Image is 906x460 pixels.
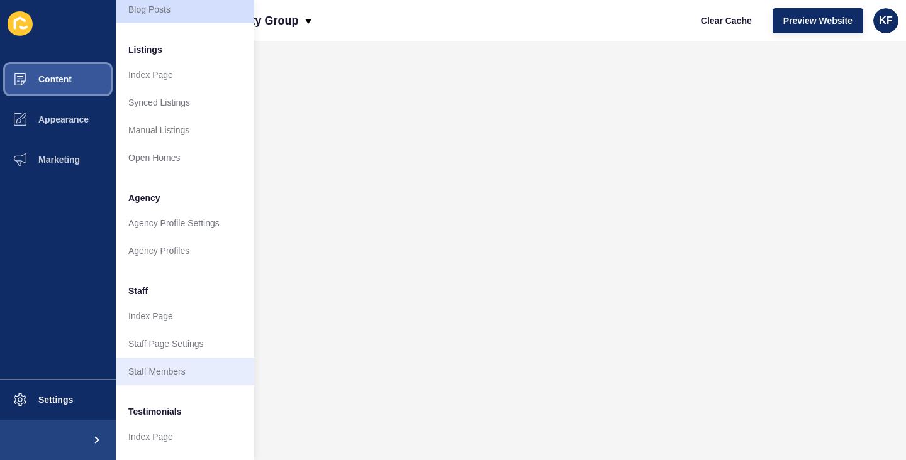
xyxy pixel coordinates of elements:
[128,405,182,418] span: Testimonials
[116,237,254,265] a: Agency Profiles
[128,43,162,56] span: Listings
[783,14,853,27] span: Preview Website
[116,302,254,330] a: Index Page
[116,209,254,237] a: Agency Profile Settings
[116,61,254,89] a: Index Page
[116,116,254,144] a: Manual Listings
[128,285,148,297] span: Staff
[773,8,863,33] button: Preview Website
[879,14,892,27] span: KF
[116,423,254,451] a: Index Page
[116,89,254,116] a: Synced Listings
[690,8,763,33] button: Clear Cache
[116,330,254,358] a: Staff Page Settings
[116,358,254,385] a: Staff Members
[116,144,254,172] a: Open Homes
[128,192,160,204] span: Agency
[701,14,752,27] span: Clear Cache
